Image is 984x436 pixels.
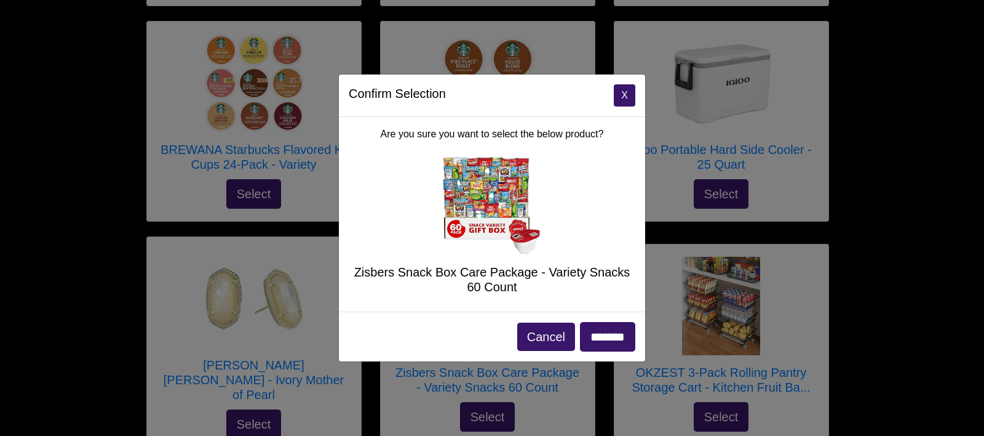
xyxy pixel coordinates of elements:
h5: Zisbers Snack Box Care Package - Variety Snacks 60 Count [349,265,635,294]
button: Close [614,84,635,107]
img: Zisbers Snack Box Care Package - Variety Snacks 60 Count [443,156,541,255]
div: Are you sure you want to select the below product? [339,117,645,312]
h5: Confirm Selection [349,84,446,103]
button: Cancel [517,323,575,351]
